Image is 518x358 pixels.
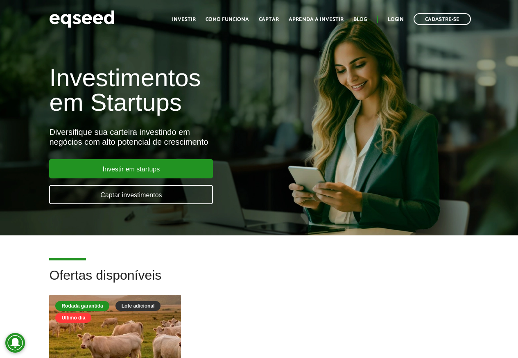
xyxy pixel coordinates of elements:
a: Blog [353,17,367,22]
div: Rodada garantida [55,301,109,311]
img: EqSeed [49,8,115,30]
div: Último dia [55,313,91,323]
a: Captar [259,17,279,22]
div: Lote adicional [115,301,161,311]
h1: Investimentos em Startups [49,66,296,115]
div: Diversifique sua carteira investindo em negócios com alto potencial de crescimento [49,127,296,147]
a: Investir [172,17,196,22]
a: Como funciona [206,17,249,22]
a: Cadastre-se [414,13,471,25]
a: Captar investimentos [49,185,213,204]
a: Investir em startups [49,159,213,178]
a: Aprenda a investir [289,17,344,22]
h2: Ofertas disponíveis [49,268,468,295]
a: Login [388,17,404,22]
